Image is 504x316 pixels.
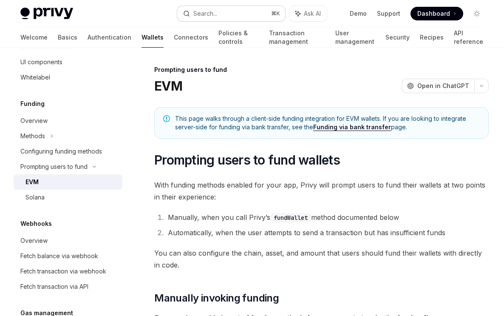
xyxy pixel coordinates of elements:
[20,8,73,20] img: light logo
[163,115,170,122] svg: Note
[14,279,122,294] a: Fetch transaction via API
[14,54,122,70] a: UI components
[177,6,286,21] button: Search...⌘K
[165,211,489,223] li: Manually, when you call Privy’s method documented below
[174,27,208,48] a: Connectors
[20,266,106,276] div: Fetch transaction via webhook
[88,27,131,48] a: Authentication
[154,247,489,271] span: You can also configure the chain, asset, and amount that users should fund their wallets with dir...
[20,72,50,83] div: Whitelabel
[417,82,469,90] span: Open in ChatGPT
[385,27,410,48] a: Security
[25,192,45,202] div: Solana
[313,123,391,131] a: Funding via bank transfer
[304,9,321,18] span: Ask AI
[454,27,484,48] a: API reference
[335,27,375,48] a: User management
[20,27,48,48] a: Welcome
[20,219,52,229] h5: Webhooks
[270,213,311,222] code: fundWallet
[154,65,489,74] div: Prompting users to fund
[154,152,340,168] span: Prompting users to fund wallets
[20,57,62,67] div: UI components
[58,27,77,48] a: Basics
[142,27,164,48] a: Wallets
[193,9,217,19] div: Search...
[377,9,400,18] a: Support
[14,264,122,279] a: Fetch transaction via webhook
[218,27,259,48] a: Policies & controls
[14,248,122,264] a: Fetch balance via webhook
[175,114,480,131] span: This page walks through a client-side funding integration for EVM wallets. If you are looking to ...
[417,9,450,18] span: Dashboard
[402,79,474,93] button: Open in ChatGPT
[154,78,182,94] h1: EVM
[20,282,88,292] div: Fetch transaction via API
[165,227,489,239] li: Automatically, when the user attempts to send a transaction but has insufficient funds
[14,113,122,128] a: Overview
[20,162,88,172] div: Prompting users to fund
[14,174,122,190] a: EVM
[14,190,122,205] a: Solana
[271,10,280,17] span: ⌘ K
[269,27,325,48] a: Transaction management
[14,144,122,159] a: Configuring funding methods
[154,291,279,305] span: Manually invoking funding
[20,99,45,109] h5: Funding
[14,70,122,85] a: Whitelabel
[14,233,122,248] a: Overview
[20,146,102,157] div: Configuring funding methods
[289,6,327,21] button: Ask AI
[20,116,48,126] div: Overview
[20,251,98,261] div: Fetch balance via webhook
[470,7,484,20] button: Toggle dark mode
[411,7,463,20] a: Dashboard
[20,131,45,141] div: Methods
[350,9,367,18] a: Demo
[154,179,489,203] span: With funding methods enabled for your app, Privy will prompt users to fund their wallets at two p...
[420,27,444,48] a: Recipes
[20,236,48,246] div: Overview
[25,177,39,187] div: EVM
